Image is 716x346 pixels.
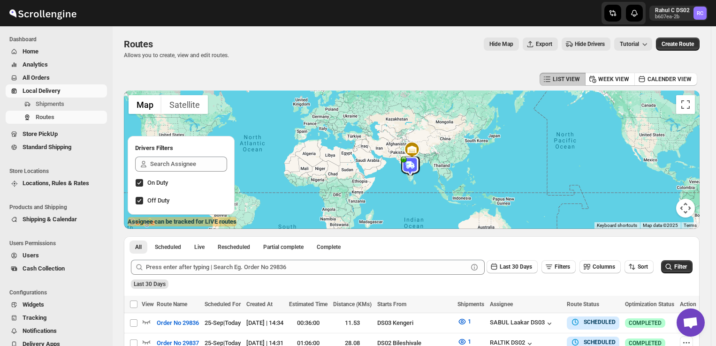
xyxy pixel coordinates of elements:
label: Assignee can be tracked for LIVE routes [128,217,236,226]
span: Estimated Time [289,301,328,308]
span: Created At [246,301,273,308]
button: All routes [129,241,147,254]
img: Google [126,217,157,229]
button: User menu [649,6,708,21]
span: View [142,301,154,308]
span: Products and Shipping [9,203,108,211]
span: Scheduled For [205,301,241,308]
span: Local Delivery [23,87,61,94]
span: LIST VIEW [553,75,580,83]
div: [DATE] | 14:34 [246,318,283,328]
span: Users Permissions [9,240,108,247]
span: Filter [674,263,687,270]
span: 25-Sep | Today [205,319,241,326]
button: Order No 29836 [151,316,205,331]
text: RC [697,10,703,16]
span: Tutorial [620,41,639,47]
span: WEEK VIEW [598,75,629,83]
span: 1 [468,318,471,325]
span: Optimization Status [625,301,674,308]
button: SABUL Laakar DS03 [490,319,554,328]
span: CALENDER VIEW [647,75,692,83]
button: Shipments [6,98,107,111]
button: Locations, Rules & Rates [6,177,107,190]
span: Complete [317,243,341,251]
span: Distance (KMs) [333,301,372,308]
span: COMPLETED [629,319,662,327]
button: Columns [579,260,621,273]
button: Widgets [6,298,107,311]
button: LIST VIEW [540,73,586,86]
span: Last 30 Days [500,263,532,270]
span: Shipments [457,301,484,308]
span: Standard Shipping [23,143,71,150]
span: Columns [593,263,615,270]
a: Open this area in Google Maps (opens a new window) [126,217,157,229]
span: Notifications [23,327,57,334]
span: Shipments [36,100,64,107]
span: Routes [36,113,54,120]
span: Assignee [490,301,513,308]
input: Press enter after typing | Search Eg. Order No 29836 [146,260,468,275]
div: Open chat [677,308,705,337]
span: Analytics [23,61,48,68]
span: Live [194,243,205,251]
button: Show satellite imagery [161,95,208,114]
span: Dashboard [9,36,108,43]
span: 1 [468,338,471,345]
span: Routes [124,38,153,50]
button: Create Route [656,38,700,51]
span: Hide Drivers [575,40,605,48]
button: Users [6,249,107,262]
button: Notifications [6,324,107,338]
button: Filter [661,260,693,273]
button: Last 30 Days [487,260,538,273]
span: All [135,243,142,251]
button: Routes [6,111,107,124]
span: Tracking [23,314,46,321]
div: 11.53 [333,318,372,328]
b: SCHEDULED [584,319,616,325]
span: Route Name [157,301,187,308]
span: Export [536,40,552,48]
button: CALENDER VIEW [634,73,697,86]
img: ScrollEngine [8,1,78,25]
p: Rahul C DS02 [655,7,690,14]
button: Tracking [6,311,107,324]
button: Map camera controls [676,199,695,218]
p: b607ea-2b [655,14,690,20]
button: Keyboard shortcuts [597,222,637,229]
span: Route Status [567,301,599,308]
span: Partial complete [263,243,304,251]
a: Terms (opens in new tab) [684,223,697,228]
div: DS03 Kengeri [377,318,452,328]
span: Map data ©2025 [643,223,678,228]
span: Scheduled [155,243,181,251]
span: Widgets [23,301,44,308]
span: Starts From [377,301,406,308]
h2: Drivers Filters [135,143,227,153]
button: Tutorial [614,38,652,51]
span: Home [23,48,38,55]
button: Hide Drivers [562,38,610,51]
button: Cash Collection [6,262,107,275]
span: Shipping & Calendar [23,216,77,223]
span: Rahul C DS02 [693,7,707,20]
span: Configurations [9,289,108,296]
span: Hide Map [489,40,513,48]
span: Filters [555,263,570,270]
span: Action [680,301,696,308]
span: Store PickUp [23,130,58,137]
button: Map action label [484,38,519,51]
span: Cash Collection [23,265,65,272]
span: Off Duty [147,197,169,204]
button: Export [523,38,558,51]
input: Search Assignee [150,157,227,172]
button: SCHEDULED [571,317,616,327]
button: Home [6,45,107,58]
button: Show street map [129,95,161,114]
span: Last 30 Days [134,281,166,287]
button: Filters [541,260,576,273]
span: Locations, Rules & Rates [23,180,89,187]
